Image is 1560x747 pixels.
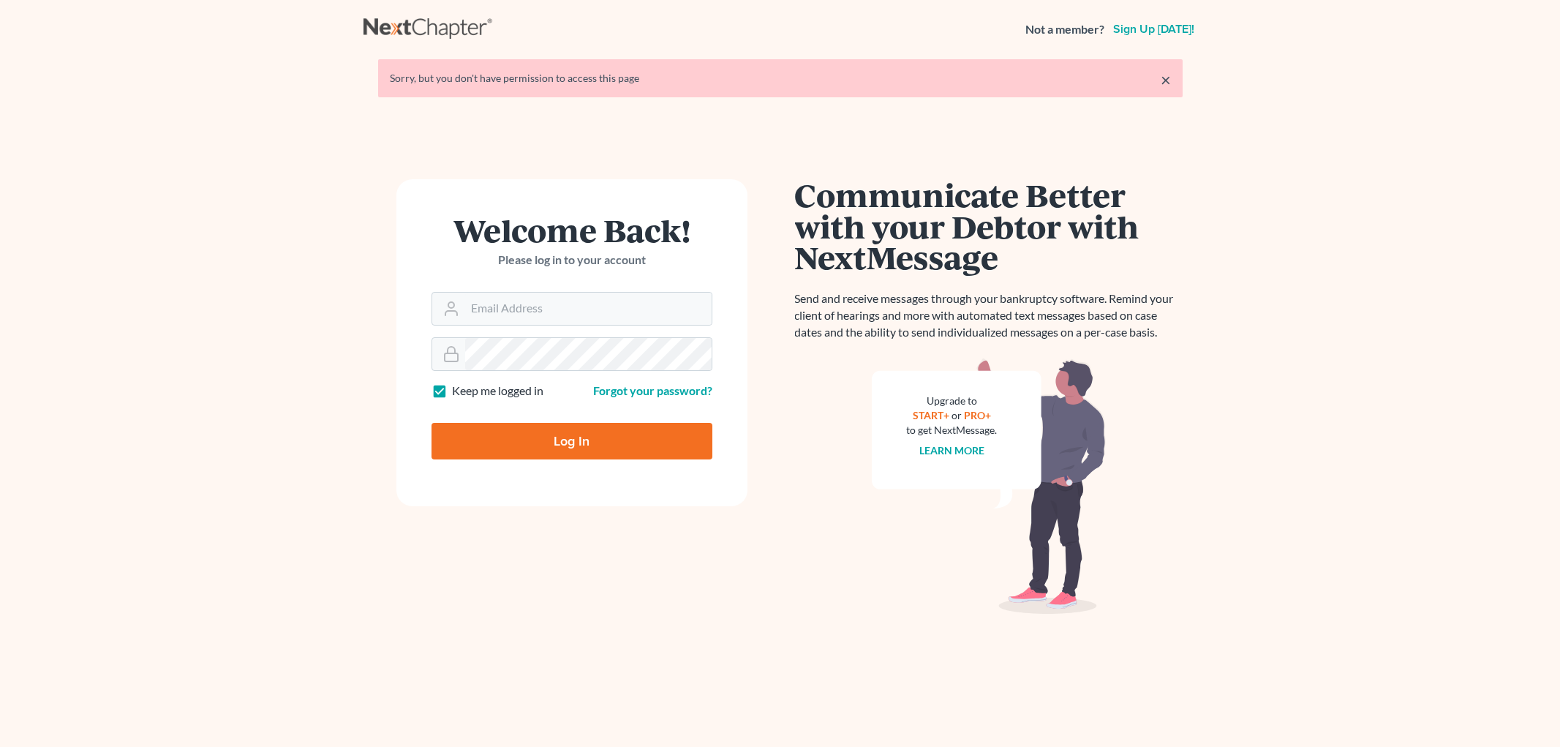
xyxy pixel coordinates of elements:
a: Sign up [DATE]! [1110,23,1197,35]
div: to get NextMessage. [907,423,998,438]
a: × [1161,71,1171,89]
a: START+ [913,409,949,421]
img: nextmessage_bg-59042aed3d76b12b5cd301f8e5b87938c9018125f34e5fa2b7a6b67550977c72.svg [872,359,1106,615]
a: Learn more [919,444,984,457]
h1: Communicate Better with your Debtor with NextMessage [795,179,1183,273]
div: Upgrade to [907,394,998,408]
a: PRO+ [964,409,991,421]
a: Forgot your password? [593,383,712,397]
p: Please log in to your account [432,252,712,269]
input: Email Address [465,293,712,325]
label: Keep me logged in [452,383,543,399]
span: or [952,409,962,421]
p: Send and receive messages through your bankruptcy software. Remind your client of hearings and mo... [795,290,1183,341]
strong: Not a member? [1025,21,1104,38]
h1: Welcome Back! [432,214,712,246]
div: Sorry, but you don't have permission to access this page [390,71,1171,86]
input: Log In [432,423,712,459]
